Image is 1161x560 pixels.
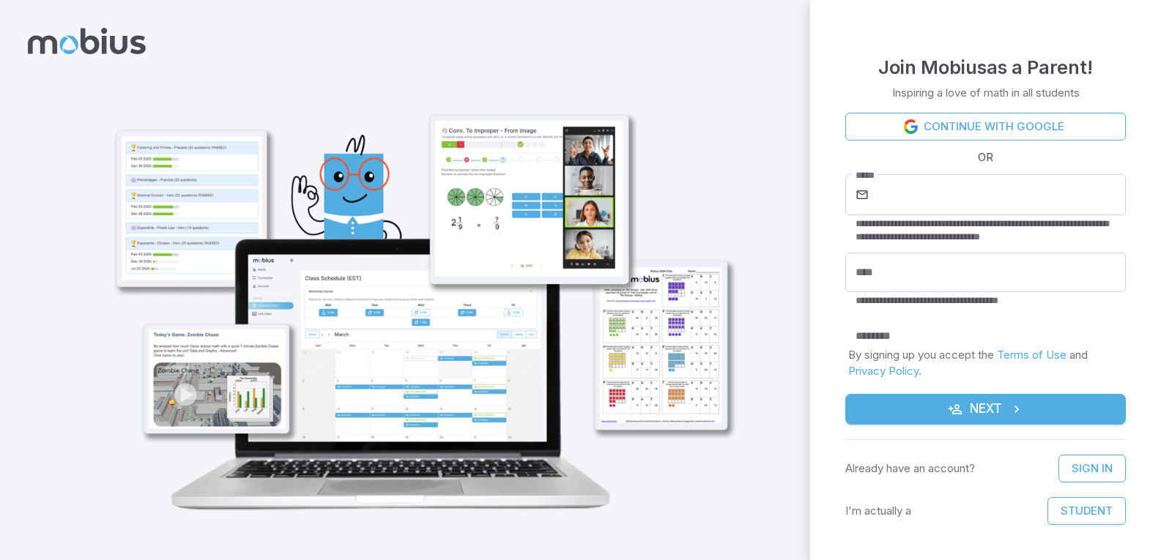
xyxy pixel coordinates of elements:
[83,41,750,531] img: parent_1-illustration
[848,347,1123,379] p: By signing up you accept the and .
[845,460,975,477] p: Already have an account?
[848,364,919,378] a: Privacy Policy
[1058,455,1126,482] a: Sign In
[878,53,1093,82] h4: Join Mobius as a Parent !
[892,85,1080,101] p: Inspiring a love of math in all students
[1047,497,1126,525] button: Student
[845,503,911,519] p: I'm actually a
[845,113,1126,141] a: Continue with Google
[997,348,1067,362] a: Terms of Use
[845,394,1126,425] button: Next
[974,149,997,165] span: OR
